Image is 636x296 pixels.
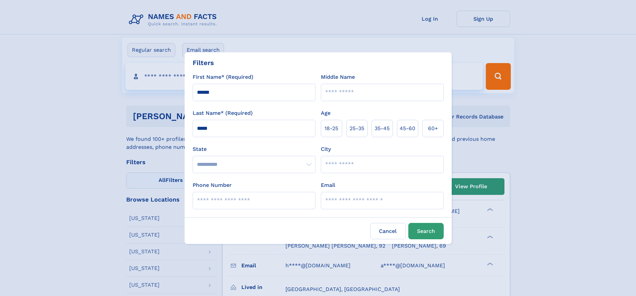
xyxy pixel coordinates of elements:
label: City [321,145,331,153]
label: Cancel [370,223,406,239]
button: Search [408,223,444,239]
label: Phone Number [193,181,232,189]
span: 60+ [428,124,438,132]
label: Last Name* (Required) [193,109,253,117]
span: 45‑60 [400,124,415,132]
div: Filters [193,58,214,68]
span: 18‑25 [325,124,338,132]
label: Age [321,109,331,117]
span: 35‑45 [375,124,390,132]
label: First Name* (Required) [193,73,253,81]
label: State [193,145,315,153]
span: 25‑35 [350,124,364,132]
label: Middle Name [321,73,355,81]
label: Email [321,181,335,189]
